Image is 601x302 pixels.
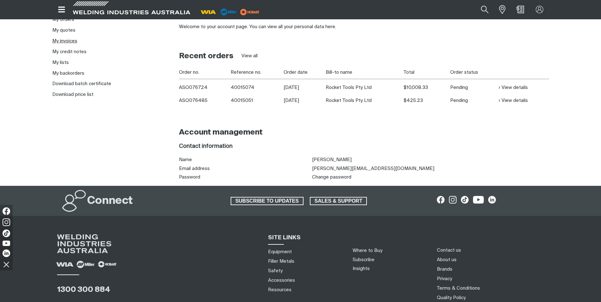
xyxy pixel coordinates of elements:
span: SITE LINKS [268,235,301,241]
td: 40015051 [231,94,284,107]
a: Safety [268,267,283,274]
th: Email address [179,164,312,173]
th: ASO076485 [179,94,231,107]
input: Product name or item number... [466,3,496,17]
span: SALES & SUPPORT [310,197,367,205]
img: Facebook [3,207,10,215]
th: Order date [284,66,326,79]
a: Download batch certificate [52,81,111,86]
img: YouTube [3,241,10,246]
th: Reference no. [231,66,284,79]
th: Bill-to name [326,66,404,79]
a: miller [238,9,261,14]
a: Quality Policy [437,294,466,301]
th: Order status [450,66,498,79]
span: $425.23 [404,98,423,103]
a: My invoices [52,39,77,43]
td: Pending [450,79,498,94]
th: Total [404,66,450,79]
img: hide socials [1,259,12,270]
a: Subscribe [353,257,374,262]
h2: Recent orders [179,51,233,61]
a: Privacy [437,275,452,282]
th: Password [179,173,312,182]
a: My backorders [52,71,84,76]
img: miller [238,7,261,17]
a: My quotes [52,28,75,33]
nav: Sitemap [266,247,345,294]
span: SUBSCRIBE TO UPDATES [231,197,303,205]
a: View details of Order ASO076485 [499,97,528,104]
td: [DATE] [284,94,326,107]
button: Search products [474,3,496,17]
td: Rocket Tools Pty Ltd [326,79,404,94]
a: About us [437,256,457,263]
a: View details of Order ASO076724 [499,84,528,91]
a: Terms & Conditions [437,285,480,292]
a: Where to Buy [353,248,382,253]
h2: Connect [87,194,133,208]
a: Brands [437,266,452,273]
a: Equipment [268,249,292,255]
th: Order no. [179,66,231,79]
img: Instagram [3,218,10,226]
a: Resources [268,286,291,293]
img: TikTok [3,230,10,237]
td: Rocket Tools Pty Ltd [326,94,404,107]
a: Change password [312,175,351,179]
div: Welcome to your account page. You can view all your personal data here. [179,23,549,31]
td: [DATE] [284,79,326,94]
a: Shopping cart (0 product(s)) [515,6,525,13]
a: My orders [52,17,74,22]
h2: Account management [179,128,549,137]
a: Insights [353,266,370,271]
span: Contact information [179,143,233,149]
img: LinkedIn [3,249,10,257]
a: View all orders [241,53,258,60]
td: 40015074 [231,79,284,94]
a: 1300 300 884 [57,286,110,293]
a: Filler Metals [268,258,294,265]
a: My credit notes [52,49,86,54]
a: Contact us [437,247,461,254]
span: $10,008.33 [404,85,428,90]
th: ASO076724 [179,79,231,94]
th: Name [179,155,312,164]
a: SALES & SUPPORT [310,197,367,205]
a: Download price list [52,92,93,97]
a: SUBSCRIBE TO UPDATES [231,197,304,205]
a: My lists [52,60,69,65]
td: [PERSON_NAME][EMAIL_ADDRESS][DOMAIN_NAME] [312,164,549,173]
td: [PERSON_NAME] [312,155,549,164]
td: Pending [450,94,498,107]
a: Accessories [268,277,295,284]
